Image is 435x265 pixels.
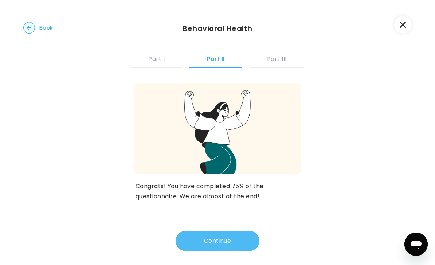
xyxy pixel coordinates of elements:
button: Part I [131,48,182,68]
span: Back [39,23,53,33]
button: Continue [176,231,259,251]
button: Part II [189,48,242,68]
button: Back [23,22,53,34]
p: Congrats! You have completed 75% of the questionnaire. We are almost at the end! [136,181,299,202]
iframe: Button to launch messaging window, conversation in progress [404,233,428,256]
img: visit break graphic [184,90,251,174]
button: Part III [250,48,304,68]
h3: Behavioral Health [183,23,252,34]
